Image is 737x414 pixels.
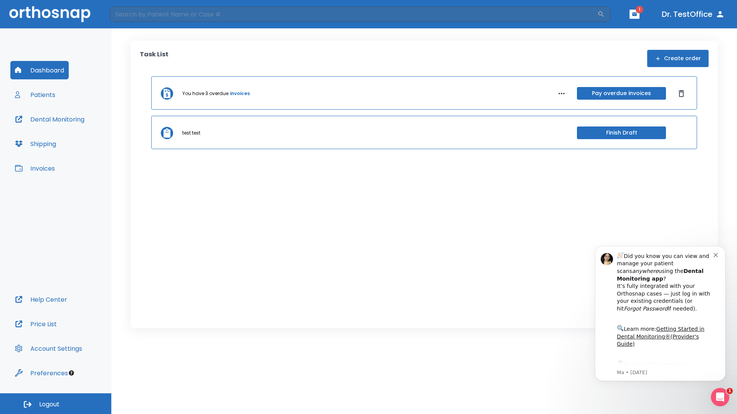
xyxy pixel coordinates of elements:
[577,87,666,100] button: Pay overdue invoices
[9,6,91,22] img: Orthosnap
[39,400,59,409] span: Logout
[636,6,643,13] span: 1
[33,127,102,141] a: App Store
[10,61,69,79] button: Dashboard
[10,290,72,309] button: Help Center
[10,315,61,333] button: Price List
[33,125,130,164] div: Download the app: | ​ Let us know if you need help getting started!
[10,110,89,128] button: Dental Monitoring
[230,90,250,97] a: invoices
[182,90,228,97] p: You have 3 overdue
[68,370,75,376] div: Tooltip anchor
[583,235,737,393] iframe: Intercom notifications message
[10,159,59,177] button: Invoices
[659,7,728,21] button: Dr. TestOffice
[10,339,87,358] button: Account Settings
[130,16,136,23] button: Dismiss notification
[577,127,666,139] button: Finish Draft
[110,7,597,22] input: Search by Patient Name or Case #
[10,364,73,382] button: Preferences
[33,135,130,141] p: Message from Ma, sent 3w ago
[10,135,61,153] button: Shipping
[675,87,687,100] button: Dismiss
[711,388,729,406] iframe: Intercom live chat
[182,130,200,136] p: test test
[727,388,733,394] span: 1
[10,85,60,104] button: Patients
[140,50,169,67] p: Task List
[647,50,709,67] button: Create order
